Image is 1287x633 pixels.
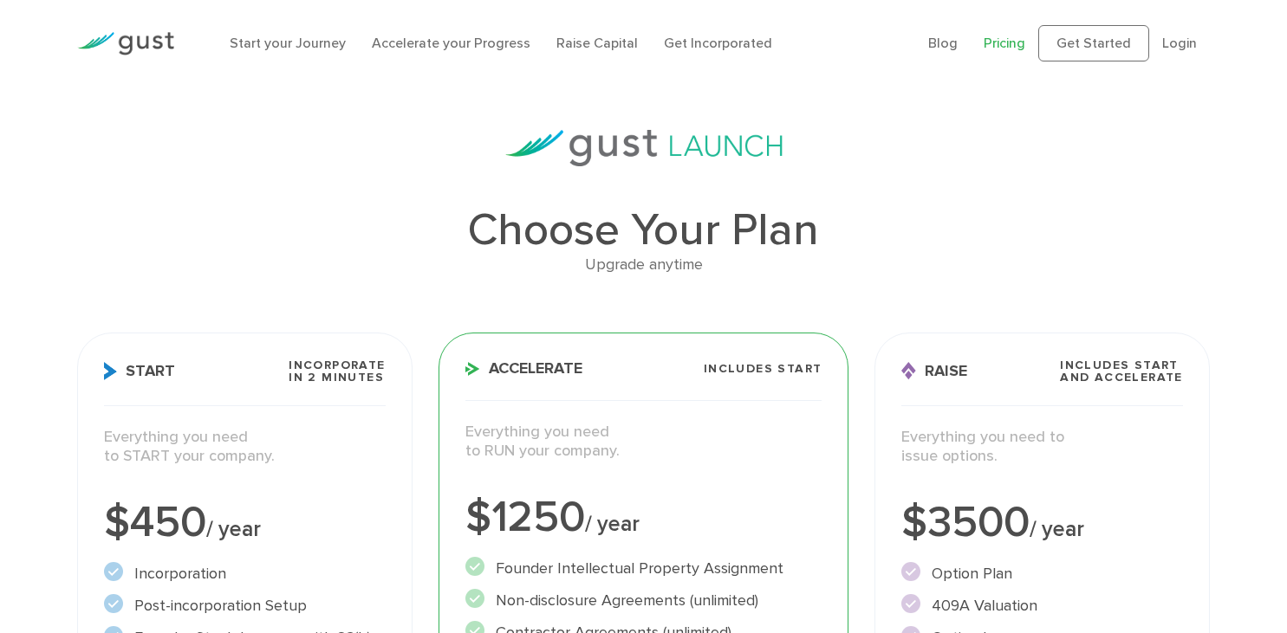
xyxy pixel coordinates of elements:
div: $3500 [901,501,1182,545]
div: Upgrade anytime [77,253,1210,278]
li: Incorporation [104,562,385,585]
span: / year [1030,516,1084,542]
img: Accelerate Icon [465,362,480,376]
span: / year [585,511,640,537]
img: Raise Icon [901,362,916,380]
p: Everything you need to START your company. [104,428,385,467]
li: Non-disclosure Agreements (unlimited) [465,589,822,612]
span: Incorporate in 2 Minutes [289,359,385,384]
a: Get Incorporated [664,35,772,51]
li: 409A Valuation [901,594,1182,617]
img: gust-launch-logos.svg [505,130,783,166]
p: Everything you need to issue options. [901,428,1182,467]
a: Start your Journey [230,35,346,51]
a: Get Started [1038,25,1149,61]
div: $450 [104,501,385,545]
span: / year [206,516,261,542]
img: Gust Logo [77,32,174,55]
span: Start [104,362,175,380]
img: Start Icon X2 [104,362,117,380]
h1: Choose Your Plan [77,208,1210,253]
li: Founder Intellectual Property Assignment [465,557,822,580]
span: Includes START [704,363,822,375]
a: Accelerate your Progress [372,35,530,51]
span: Includes START and ACCELERATE [1060,359,1183,384]
span: Accelerate [465,361,582,377]
a: Login [1162,35,1197,51]
a: Pricing [984,35,1025,51]
a: Blog [928,35,958,51]
span: Raise [901,362,967,380]
li: Post-incorporation Setup [104,594,385,617]
div: $1250 [465,496,822,539]
p: Everything you need to RUN your company. [465,423,822,462]
li: Option Plan [901,562,1182,585]
a: Raise Capital [556,35,638,51]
